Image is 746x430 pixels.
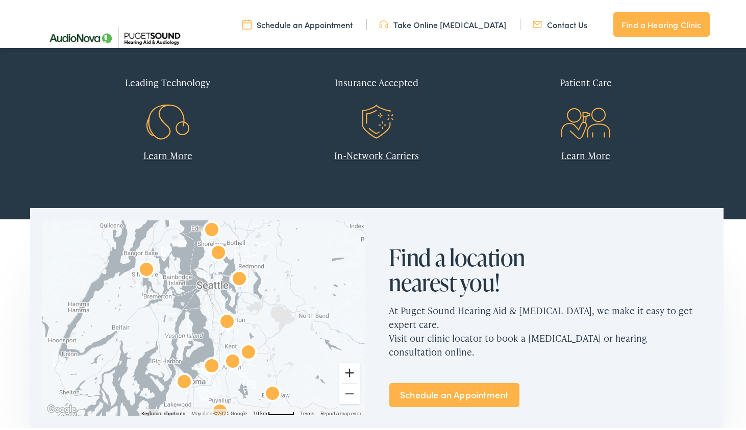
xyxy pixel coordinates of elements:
div: AudioNova [206,240,231,264]
div: AudioNova [227,266,252,290]
p: At Puget Sound Hearing Aid & [MEDICAL_DATA], we make it easy to get expert care. Visit our clinic... [389,293,711,365]
div: Insurance Accepted [280,65,474,95]
div: AudioNova [208,398,232,423]
span: 10 km [254,409,268,414]
h2: Find a location nearest you! [389,243,553,293]
img: utility icon [242,17,252,28]
a: Report a map error [321,409,362,414]
div: Leading Technology [71,65,265,95]
div: Patient Care [489,65,683,95]
a: Find a Hearing Clinic [613,10,709,35]
div: AudioNova [215,309,239,333]
button: Zoom out [339,382,360,402]
a: Leading Technology [71,65,265,126]
a: Terms (opens in new tab) [301,409,315,414]
button: Zoom in [339,361,360,381]
a: In-Network Carriers [334,147,419,160]
div: AudioNova [200,217,224,241]
button: Keyboard shortcuts [142,408,186,415]
a: Learn More [143,147,192,160]
a: Schedule an Appointment [389,381,519,405]
a: Schedule an Appointment [242,17,353,28]
img: utility icon [533,17,542,28]
div: AudioNova [220,348,245,373]
div: AudioNova [134,257,159,281]
img: utility icon [379,17,388,28]
a: Patient Care [489,65,683,126]
a: Open this area in Google Maps (opens a new window) [45,401,79,414]
div: AudioNova [236,339,261,364]
span: Map data ©2025 Google [192,409,247,414]
div: AudioNova [200,353,224,377]
a: Contact Us [533,17,587,28]
a: Learn More [561,147,610,160]
a: Insurance Accepted [280,65,474,126]
img: Google [45,401,79,414]
div: AudioNova [260,381,285,405]
a: Take Online [MEDICAL_DATA] [379,17,506,28]
div: AudioNova [172,369,196,393]
button: Map Scale: 10 km per 48 pixels [251,407,297,414]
